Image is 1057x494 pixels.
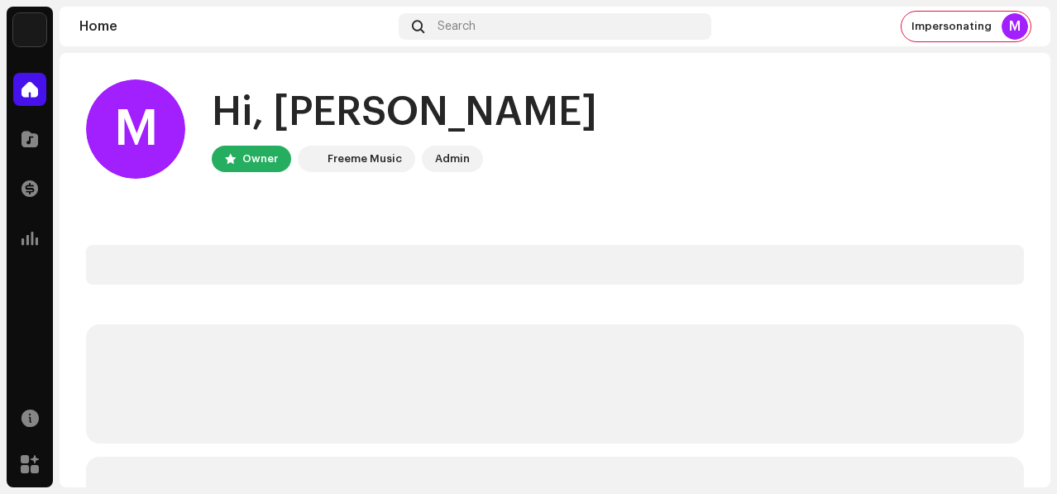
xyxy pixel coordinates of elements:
[212,86,597,139] div: Hi, [PERSON_NAME]
[242,149,278,169] div: Owner
[438,20,476,33] span: Search
[13,13,46,46] img: 7951d5c0-dc3c-4d78-8e51-1b6de87acfd8
[435,149,470,169] div: Admin
[301,149,321,169] img: 7951d5c0-dc3c-4d78-8e51-1b6de87acfd8
[328,149,402,169] div: Freeme Music
[86,79,185,179] div: M
[1002,13,1028,40] div: M
[911,20,992,33] span: Impersonating
[79,20,392,33] div: Home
